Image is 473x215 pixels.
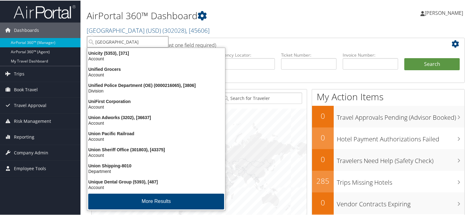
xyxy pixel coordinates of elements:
[14,113,51,128] span: Risk Management
[87,26,210,34] a: [GEOGRAPHIC_DATA] (USD)
[84,98,229,104] div: UniFirst Corporation
[343,51,398,58] label: Invoice Number:
[312,132,334,142] h2: 0
[312,153,334,164] h2: 0
[312,105,464,127] a: 0Travel Approvals Pending (Advisor Booked)
[84,162,229,168] div: Union Shipping-8010
[88,193,224,209] button: More Results
[84,130,229,136] div: Union Pacific Railroad
[312,90,464,103] h1: My Action Items
[14,4,76,19] img: airportal-logo.png
[14,144,48,160] span: Company Admin
[14,66,24,81] span: Trips
[84,184,229,190] div: Account
[84,178,229,184] div: Unique Dental Group (5393), [487]
[84,50,229,55] div: Unicity (5353), [371]
[186,26,210,34] span: , [ 45606 ]
[14,22,39,37] span: Dashboards
[337,110,464,121] h3: Travel Approvals Pending (Advisor Booked)
[84,146,229,152] div: Union Sheriff Office (301803), [43375]
[84,114,229,120] div: Union Adworks (3202), [36637]
[84,168,229,174] div: Department
[84,55,229,61] div: Account
[84,71,229,77] div: Account
[312,170,464,192] a: 285Trips Missing Hotels
[163,26,186,34] span: ( 302028 )
[14,129,34,144] span: Reporting
[312,110,334,121] h2: 0
[337,174,464,186] h3: Trips Missing Hotels
[337,153,464,165] h3: Travelers Need Help (Safety Check)
[84,136,229,141] div: Account
[281,51,336,58] label: Ticket Number:
[219,51,275,58] label: Agency Locator:
[96,38,429,49] h2: Airtinerary Lookup
[14,160,46,176] span: Employee Tools
[337,131,464,143] h3: Hotel Payment Authorizations Failed
[14,97,46,113] span: Travel Approval
[14,81,38,97] span: Book Travel
[222,92,302,103] input: Search for Traveler
[312,148,464,170] a: 0Travelers Need Help (Safety Check)
[157,41,216,48] span: (at least one field required)
[312,197,334,207] h2: 0
[84,66,229,71] div: Unified Grocers
[84,88,229,93] div: Division
[420,3,469,22] a: [PERSON_NAME]
[312,175,334,186] h2: 285
[84,120,229,125] div: Account
[84,152,229,157] div: Account
[312,192,464,213] a: 0Vendor Contracts Expiring
[87,36,168,47] input: Search Accounts
[312,127,464,148] a: 0Hotel Payment Authorizations Failed
[87,9,342,22] h1: AirPortal 360™ Dashboard
[337,196,464,208] h3: Vendor Contracts Expiring
[425,9,463,16] span: [PERSON_NAME]
[84,82,229,88] div: Unified Police Department (OE) (0000216065), [3806]
[404,58,460,70] button: Search
[84,104,229,109] div: Account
